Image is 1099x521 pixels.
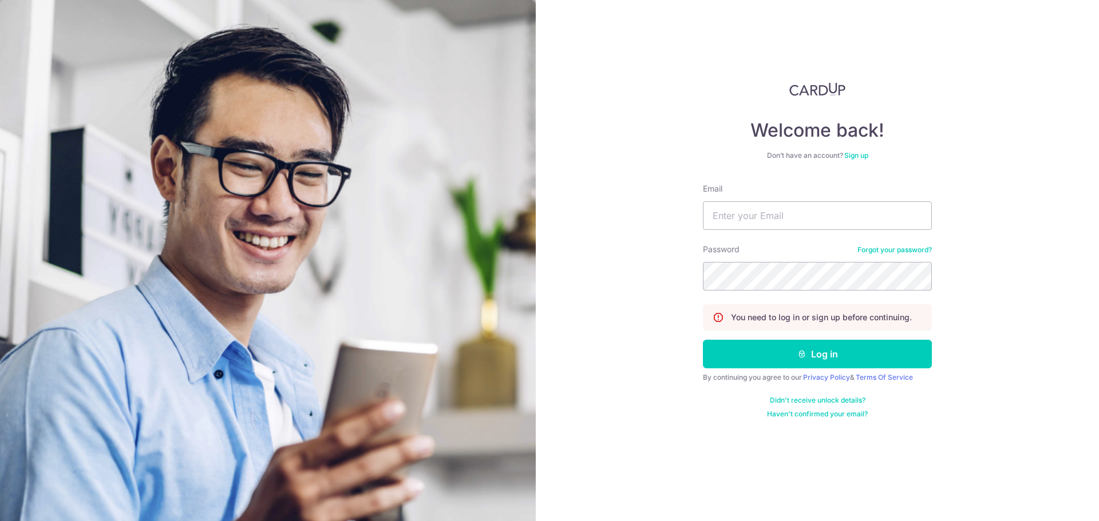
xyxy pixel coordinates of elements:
a: Privacy Policy [803,373,850,381]
div: By continuing you agree to our & [703,373,932,382]
a: Didn't receive unlock details? [770,396,865,405]
img: CardUp Logo [789,82,845,96]
input: Enter your Email [703,201,932,230]
label: Email [703,183,722,194]
a: Forgot your password? [857,245,932,254]
a: Haven't confirmed your email? [767,409,868,419]
a: Terms Of Service [856,373,913,381]
a: Sign up [844,151,868,160]
h4: Welcome back! [703,119,932,142]
p: You need to log in or sign up before continuing. [731,312,912,323]
div: Don’t have an account? [703,151,932,160]
label: Password [703,244,740,255]
button: Log in [703,340,932,368]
